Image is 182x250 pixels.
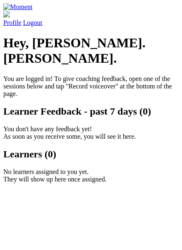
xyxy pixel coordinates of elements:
[3,3,32,11] img: Moment
[3,35,179,66] h1: Hey, [PERSON_NAME].[PERSON_NAME].
[23,19,42,26] a: Logout
[3,168,179,183] p: No learners assigned to you yet. They will show up here once assigned.
[3,11,179,26] a: Profile
[3,149,179,160] h2: Learners (0)
[3,75,179,98] p: You are logged in! To give coaching feedback, open one of the sessions below and tap "Record voic...
[3,125,179,140] p: You don't have any feedback yet! As soon as you receive some, you will see it here.
[3,106,179,117] h2: Learner Feedback - past 7 days (0)
[3,11,10,17] img: default_avatar-b4e2223d03051bc43aaaccfb402a43260a3f17acc7fafc1603fdf008d6cba3c9.png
